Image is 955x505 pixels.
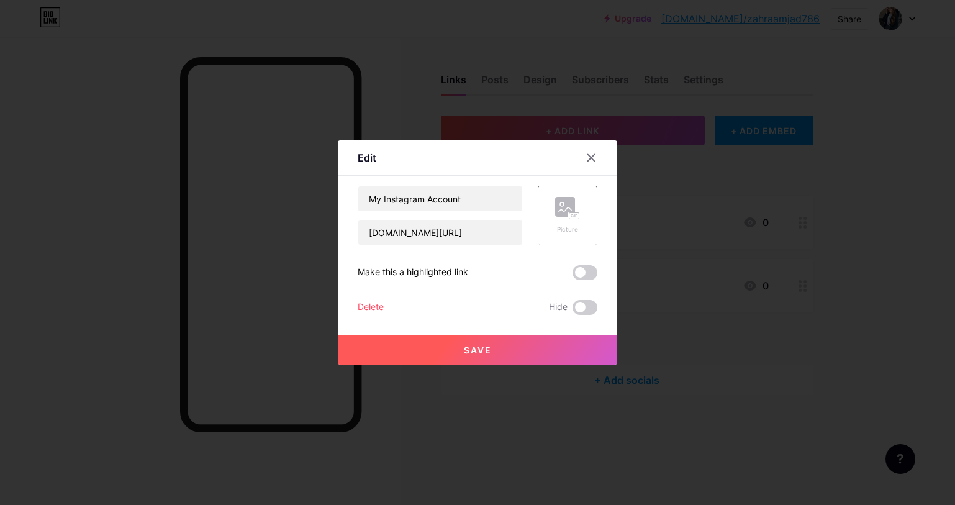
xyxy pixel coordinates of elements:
div: Make this a highlighted link [358,265,468,280]
span: Save [464,345,492,355]
input: URL [358,220,522,245]
div: Edit [358,150,376,165]
button: Save [338,335,617,365]
div: Delete [358,300,384,315]
span: Hide [549,300,568,315]
input: Title [358,186,522,211]
div: Picture [555,225,580,234]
